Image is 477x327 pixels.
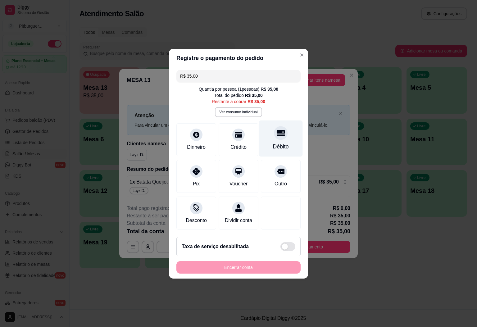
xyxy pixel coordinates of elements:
[187,143,206,151] div: Dinheiro
[245,92,263,98] div: R$ 35,00
[229,180,248,188] div: Voucher
[193,180,200,188] div: Pix
[182,243,249,250] h2: Taxa de serviço desabilitada
[275,180,287,188] div: Outro
[186,217,207,224] div: Desconto
[297,50,307,60] button: Close
[212,98,265,105] div: Restante a cobrar
[273,143,289,151] div: Débito
[180,70,297,82] input: Ex.: hambúrguer de cordeiro
[214,92,263,98] div: Total do pedido
[230,143,247,151] div: Crédito
[225,217,252,224] div: Dividir conta
[169,49,308,67] header: Registre o pagamento do pedido
[199,86,278,92] div: Quantia por pessoa ( 1 pessoas)
[261,86,278,92] div: R$ 35,00
[215,107,262,117] button: Ver consumo individual
[248,98,265,105] div: R$ 35,00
